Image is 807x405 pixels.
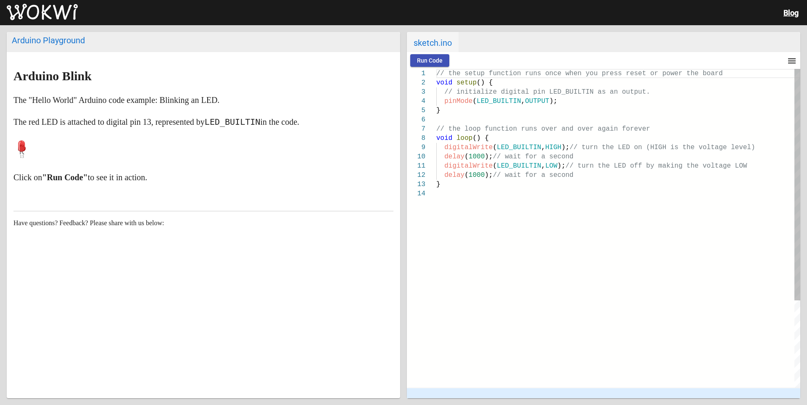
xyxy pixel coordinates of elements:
span: ); [485,153,493,160]
div: 11 [407,161,425,171]
div: 6 [407,115,425,124]
span: LED_BUILTIN [477,97,521,105]
span: // turn the LED off by making the voltage LOW [565,162,747,170]
span: } [436,107,440,114]
span: void [436,79,452,87]
span: . [646,88,650,96]
span: // initialize digital pin LED_BUILTIN as an output [444,88,646,96]
span: // turn the LED on (HIGH is the voltage level) [570,144,755,151]
span: // the setup function runs once when you press res [436,70,638,77]
div: 3 [407,87,425,97]
span: () { [472,134,488,142]
span: 1000 [469,171,485,179]
span: ); [549,97,557,105]
span: , [521,97,525,105]
div: 5 [407,106,425,115]
span: ( [493,144,497,151]
span: et or power the board [638,70,723,77]
span: () { [477,79,493,87]
div: 7 [407,124,425,134]
span: LOW [545,162,557,170]
span: LED_BUILTIN [497,162,541,170]
span: // wait for a second [493,171,573,179]
strong: "Run Code" [42,173,87,182]
span: ); [485,171,493,179]
span: OUTPUT [525,97,549,105]
span: LED_BUILTIN [497,144,541,151]
span: ver [638,125,650,133]
div: 4 [407,97,425,106]
div: 12 [407,171,425,180]
span: ( [464,153,469,160]
div: 13 [407,180,425,189]
button: Run Code [410,54,449,67]
span: , [541,144,546,151]
p: Click on to see it in action. [13,171,393,184]
div: 14 [407,189,425,198]
div: 9 [407,143,425,152]
a: Blog [783,8,799,17]
span: , [541,162,546,170]
span: Run Code [417,57,443,64]
p: The red LED is attached to digital pin 13, represented by in the code. [13,115,393,129]
h1: Arduino Blink [13,69,393,83]
span: // the loop function runs over and over again fore [436,125,638,133]
mat-icon: menu [787,56,797,66]
span: setup [456,79,477,87]
span: ); [562,144,570,151]
span: loop [456,134,472,142]
div: Arduino Playground [12,35,395,45]
span: ( [493,162,497,170]
span: void [436,134,452,142]
span: delay [444,171,464,179]
span: ( [472,97,477,105]
div: 1 [407,69,425,78]
span: } [436,181,440,188]
span: delay [444,153,464,160]
img: Wokwi [7,4,78,21]
span: HIGH [545,144,561,151]
span: digitalWrite [444,162,493,170]
div: 8 [407,134,425,143]
span: ( [464,171,469,179]
span: digitalWrite [444,144,493,151]
span: ); [557,162,565,170]
span: // wait for a second [493,153,573,160]
span: 1000 [469,153,485,160]
div: 10 [407,152,425,161]
div: 2 [407,78,425,87]
span: pinMode [444,97,472,105]
code: LED_BUILTIN [205,117,260,127]
span: sketch.ino [407,32,459,52]
p: The "Hello World" Arduino code example: Blinking an LED. [13,93,393,107]
span: Have questions? Feedback? Please share with us below: [13,219,164,226]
